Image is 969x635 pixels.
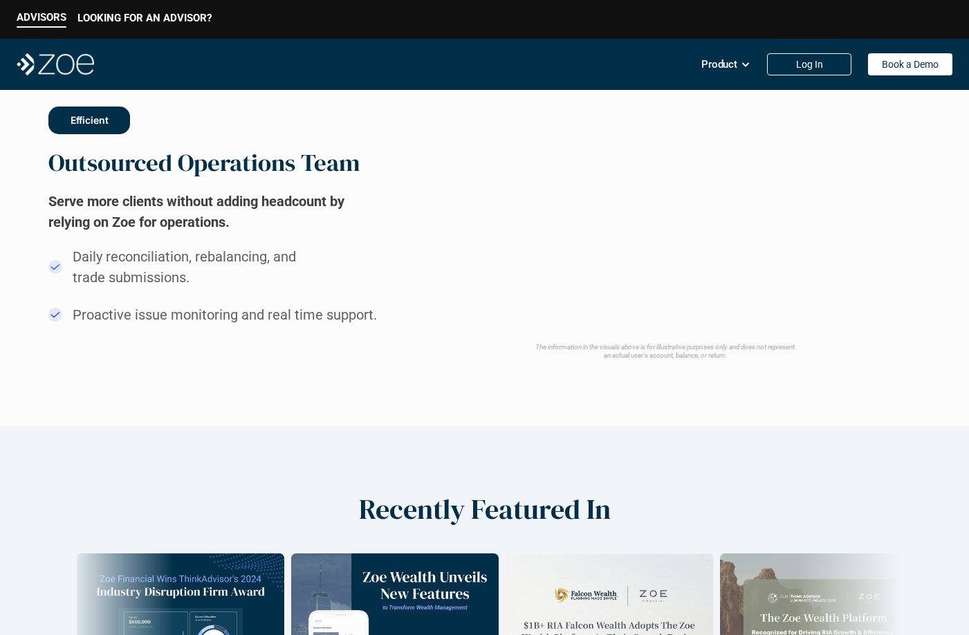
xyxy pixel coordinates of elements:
h2: Recently Featured In [359,493,611,526]
p: trade submissions. [73,267,382,288]
p: LOOKING FOR AN ADVISOR? [77,12,212,24]
p: Product [701,54,737,75]
p: Daily reconciliation, rebalancing, and [73,246,382,267]
h2: Outsourced Operations Team [48,148,360,177]
p: Proactive issue monitoring and real time support. [73,304,377,325]
h2: Serve more clients without adding headcount by relying on Zoe for operations. [48,191,382,232]
a: Log In [767,53,851,75]
p: Log In [796,59,823,71]
a: Book a Demo [868,53,952,75]
em: an actual user's account, balance, or return. [604,351,727,359]
em: The information in the visuals above is for illustrative purposes only and does not represent [535,343,795,351]
p: Efficient [71,115,109,127]
p: Book a Demo [882,59,939,71]
button: Efficient [48,107,130,134]
p: ADVISORS [17,11,66,24]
